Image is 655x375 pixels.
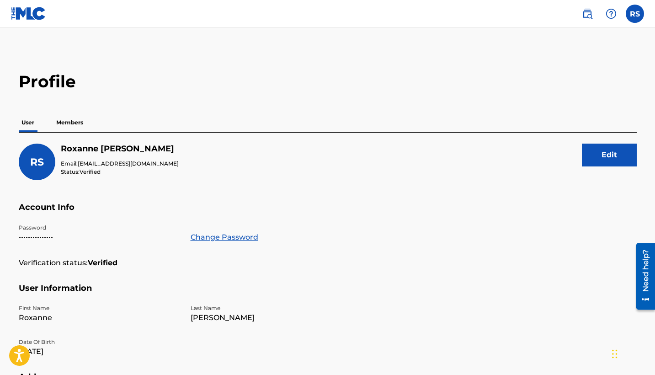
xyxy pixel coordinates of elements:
[19,338,180,346] p: Date Of Birth
[612,340,618,368] div: Drag
[582,144,637,166] button: Edit
[19,304,180,312] p: First Name
[80,168,101,175] span: Verified
[582,8,593,19] img: search
[191,312,351,323] p: [PERSON_NAME]
[11,7,46,20] img: MLC Logo
[19,346,180,357] p: [DATE]
[626,5,644,23] div: User Menu
[606,8,617,19] img: help
[61,160,179,168] p: Email:
[578,5,596,23] a: Public Search
[61,168,179,176] p: Status:
[78,160,179,167] span: [EMAIL_ADDRESS][DOMAIN_NAME]
[19,224,180,232] p: Password
[19,232,180,243] p: •••••••••••••••
[88,257,117,268] strong: Verified
[609,331,655,375] iframe: Chat Widget
[19,312,180,323] p: Roxanne
[602,5,620,23] div: Help
[191,232,258,243] a: Change Password
[19,113,37,132] p: User
[53,113,86,132] p: Members
[19,202,637,224] h5: Account Info
[19,283,637,305] h5: User Information
[191,304,351,312] p: Last Name
[30,156,44,168] span: RS
[19,71,637,92] h2: Profile
[19,257,88,268] p: Verification status:
[629,237,655,316] iframe: Resource Center
[61,144,179,154] h5: Roxanne Santiago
